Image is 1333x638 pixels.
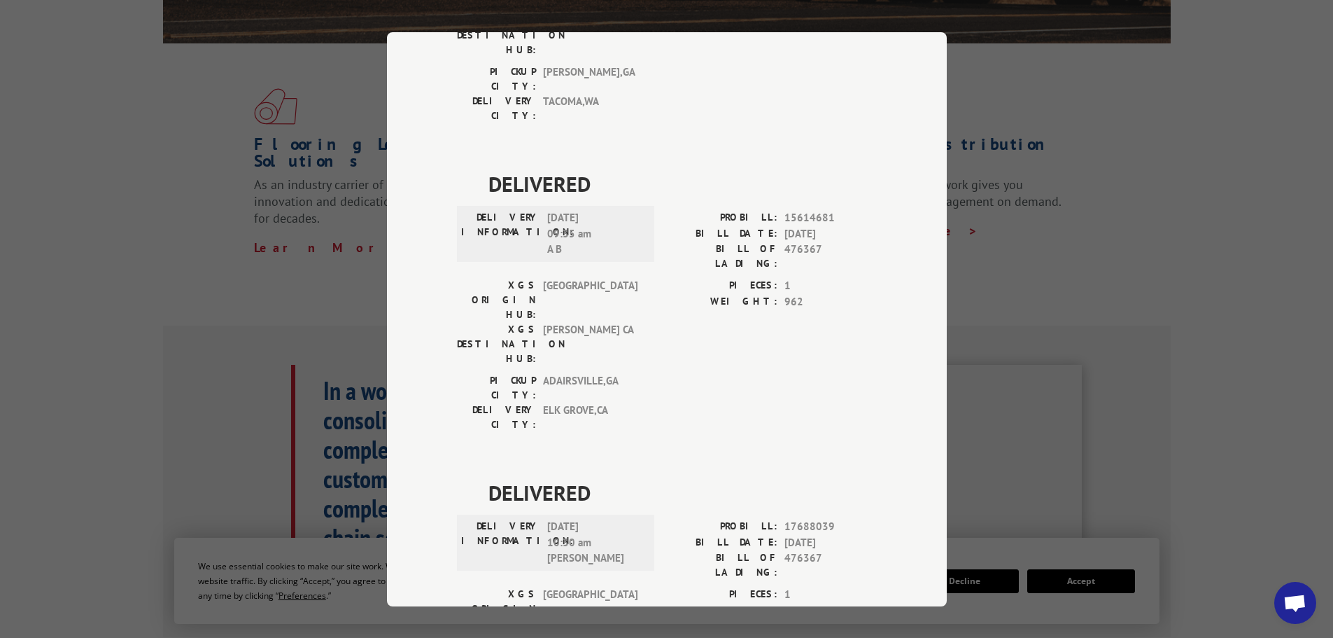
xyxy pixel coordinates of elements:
[543,64,637,94] span: [PERSON_NAME] , GA
[784,602,877,618] span: 575
[667,278,777,294] label: PIECES:
[784,550,877,580] span: 476367
[457,322,536,366] label: XGS DESTINATION HUB:
[667,226,777,242] label: BILL DATE:
[543,587,637,631] span: [GEOGRAPHIC_DATA]
[457,94,536,123] label: DELIVERY CITY:
[667,293,777,310] label: WEIGHT:
[667,210,777,226] label: PROBILL:
[667,587,777,603] label: PIECES:
[547,519,642,567] span: [DATE] 10:30 am [PERSON_NAME]
[784,587,877,603] span: 1
[784,519,877,535] span: 17688039
[784,534,877,550] span: [DATE]
[488,168,877,200] span: DELIVERED
[667,550,777,580] label: BILL OF LADING:
[667,242,777,271] label: BILL OF LADING:
[784,242,877,271] span: 476367
[543,94,637,123] span: TACOMA , WA
[457,64,536,94] label: PICKUP CITY:
[1274,582,1316,624] div: Open chat
[543,403,637,432] span: ELK GROVE , CA
[457,403,536,432] label: DELIVERY CITY:
[667,519,777,535] label: PROBILL:
[488,477,877,508] span: DELIVERED
[543,13,637,57] span: [GEOGRAPHIC_DATA]
[543,278,637,322] span: [GEOGRAPHIC_DATA]
[457,13,536,57] label: XGS DESTINATION HUB:
[457,587,536,631] label: XGS ORIGIN HUB:
[543,322,637,366] span: [PERSON_NAME] CA
[461,519,540,567] label: DELIVERY INFORMATION:
[457,278,536,322] label: XGS ORIGIN HUB:
[784,226,877,242] span: [DATE]
[461,210,540,258] label: DELIVERY INFORMATION:
[543,373,637,403] span: ADAIRSVILLE , GA
[667,602,777,618] label: WEIGHT:
[784,278,877,294] span: 1
[457,373,536,403] label: PICKUP CITY:
[784,293,877,310] span: 962
[547,210,642,258] span: [DATE] 09:35 am A B
[667,534,777,550] label: BILL DATE:
[784,210,877,226] span: 15614681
